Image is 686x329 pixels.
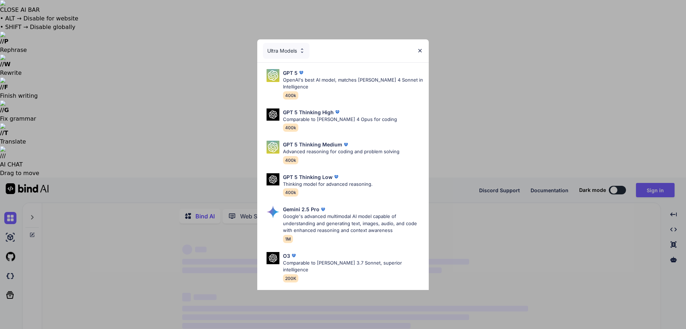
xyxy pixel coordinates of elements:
[267,205,279,218] img: Pick Models
[283,181,373,188] p: Thinking model for advanced reasoning.
[283,205,319,213] p: Gemini 2.5 Pro
[267,173,279,186] img: Pick Models
[283,235,293,243] span: 1M
[283,260,423,274] p: Comparable to [PERSON_NAME] 3.7 Sonnet, superior intelligence
[319,206,327,213] img: premium
[290,252,297,259] img: premium
[267,252,279,265] img: Pick Models
[283,274,298,282] span: 200K
[283,213,423,234] p: Google's advanced multimodal AI model capable of understanding and generating text, images, audio...
[283,252,290,260] p: O3
[283,188,298,197] span: 400k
